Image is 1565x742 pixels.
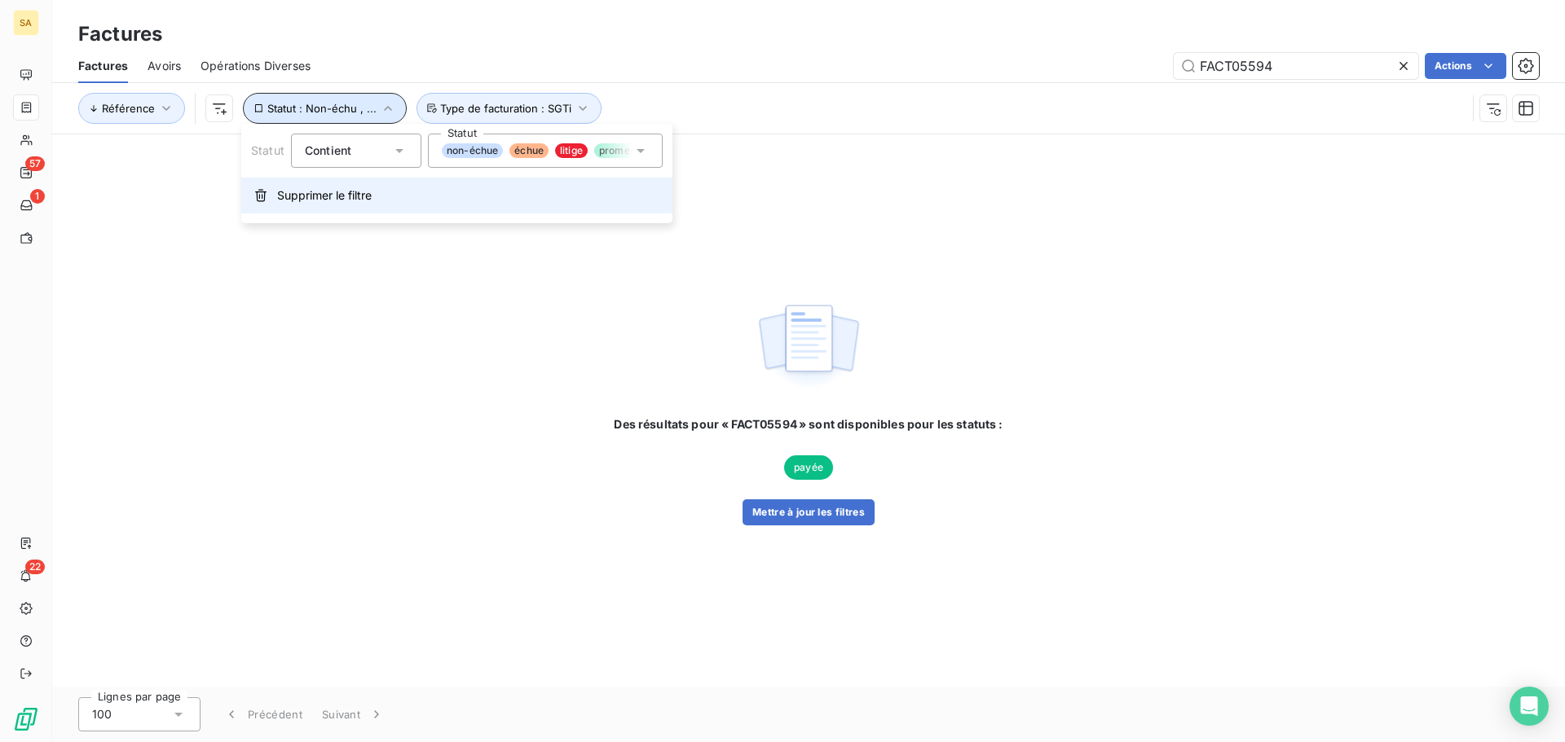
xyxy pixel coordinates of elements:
[30,189,45,204] span: 1
[442,143,503,158] span: non-échue
[784,455,833,480] span: payée
[25,156,45,171] span: 57
[305,143,351,157] span: Contient
[13,706,39,732] img: Logo LeanPay
[417,93,602,124] button: Type de facturation : SGTi
[214,697,312,731] button: Précédent
[594,143,712,158] span: promesse de paiement
[78,93,185,124] button: Référence
[92,706,112,722] span: 100
[13,10,39,36] div: SA
[614,416,1003,432] span: Des résultats pour « FACT05594 » sont disponibles pour les statuts :
[743,499,875,525] button: Mettre à jour les filtres
[1510,687,1549,726] div: Open Intercom Messenger
[148,58,181,74] span: Avoirs
[78,20,162,49] h3: Factures
[25,560,45,574] span: 22
[251,143,284,157] span: Statut
[267,102,377,115] span: Statut : Non-échu , ...
[555,143,588,158] span: litige
[277,187,372,204] span: Supprimer le filtre
[102,102,155,115] span: Référence
[1425,53,1506,79] button: Actions
[78,58,128,74] span: Factures
[201,58,311,74] span: Opérations Diverses
[756,296,861,397] img: empty state
[1174,53,1418,79] input: Rechercher
[509,143,549,158] span: échue
[243,93,407,124] button: Statut : Non-échu , ...
[241,178,672,213] button: Supprimer le filtre
[312,697,395,731] button: Suivant
[440,102,571,115] span: Type de facturation : SGTi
